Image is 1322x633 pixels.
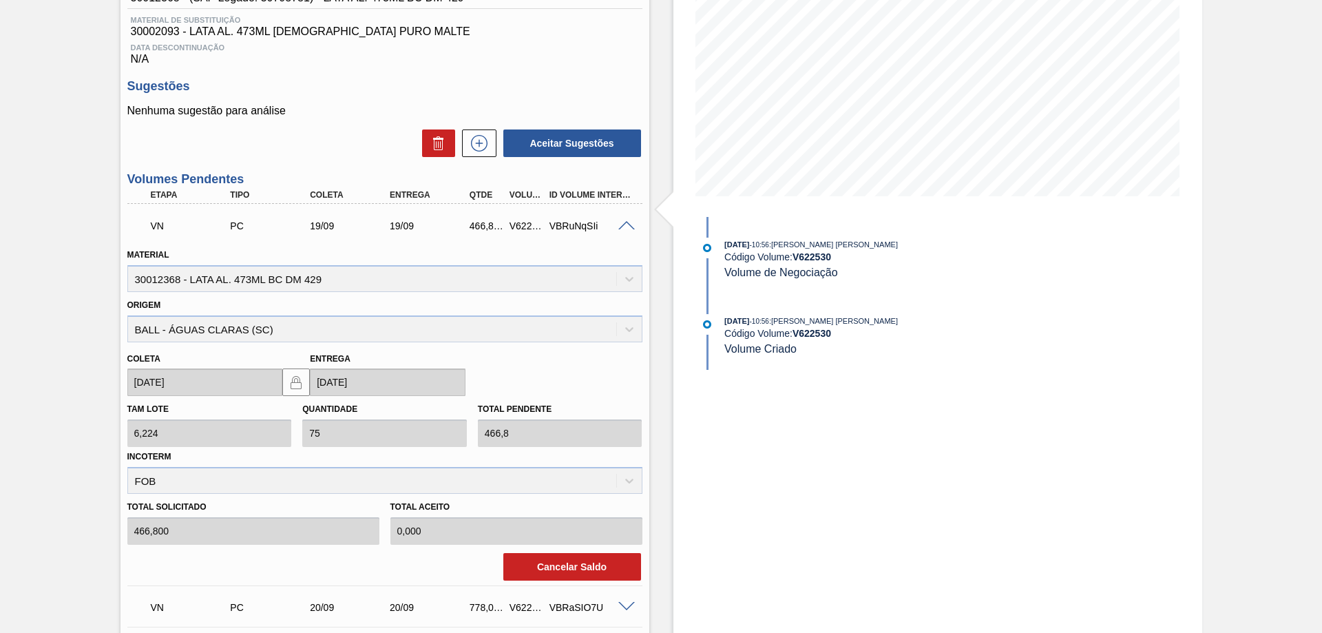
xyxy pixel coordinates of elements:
div: Pedido de Compra [227,602,316,613]
strong: V 622530 [793,251,831,262]
div: 20/09/2025 [306,602,396,613]
button: locked [282,369,310,396]
label: Incoterm [127,452,171,461]
div: Volume de Negociação [147,211,237,241]
span: : [PERSON_NAME] [PERSON_NAME] [769,317,898,325]
span: Material de Substituição [131,16,639,24]
label: Tam lote [127,404,169,414]
img: atual [703,320,711,329]
div: VBRuNqSIi [546,220,636,231]
label: Material [127,250,169,260]
div: Id Volume Interno [546,190,636,200]
span: Data Descontinuação [131,43,639,52]
label: Total Solicitado [127,497,379,517]
div: Volume Portal [506,190,547,200]
div: Nova sugestão [455,129,496,157]
div: Coleta [306,190,396,200]
span: - 10:56 [750,241,769,249]
label: Origem [127,300,161,310]
p: Nenhuma sugestão para análise [127,105,642,117]
div: Volume de Negociação [147,592,237,623]
div: Entrega [386,190,476,200]
div: Aceitar Sugestões [496,128,642,158]
label: Total pendente [478,404,552,414]
div: Código Volume: [724,328,1051,339]
p: VN [151,220,233,231]
label: Coleta [127,354,160,364]
h3: Volumes Pendentes [127,172,642,187]
label: Quantidade [302,404,357,414]
span: [DATE] [724,240,749,249]
button: Aceitar Sugestões [503,129,641,157]
label: Total Aceito [390,497,642,517]
div: V622530 [506,220,547,231]
div: Etapa [147,190,237,200]
span: Volume de Negociação [724,267,838,278]
h3: Sugestões [127,79,642,94]
p: VN [151,602,233,613]
span: [DATE] [724,317,749,325]
span: Volume Criado [724,343,797,355]
label: Entrega [310,354,350,364]
button: Cancelar Saldo [503,553,641,581]
div: 19/09/2025 [306,220,396,231]
div: 466,800 [466,220,507,231]
img: locked [288,374,304,391]
div: Código Volume: [724,251,1051,262]
div: Excluir Sugestões [415,129,455,157]
input: dd/mm/yyyy [310,369,465,396]
div: Qtde [466,190,507,200]
div: 778,000 [466,602,507,613]
img: atual [703,244,711,252]
div: N/A [127,38,642,65]
div: Tipo [227,190,316,200]
strong: V 622530 [793,328,831,339]
div: VBRaSIO7U [546,602,636,613]
div: Pedido de Compra [227,220,316,231]
div: 20/09/2025 [386,602,476,613]
span: : [PERSON_NAME] [PERSON_NAME] [769,240,898,249]
span: 30002093 - LATA AL. 473ML [DEMOGRAPHIC_DATA] PURO MALTE [131,25,639,38]
span: - 10:56 [750,318,769,325]
div: V622531 [506,602,547,613]
div: 19/09/2025 [386,220,476,231]
input: dd/mm/yyyy [127,369,283,396]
